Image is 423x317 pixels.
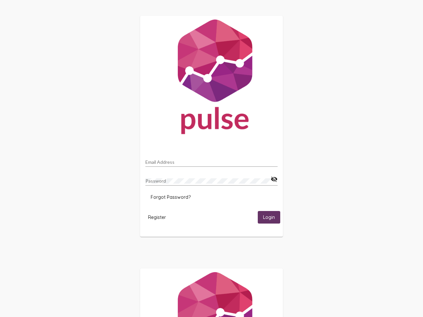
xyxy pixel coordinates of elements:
span: Login [263,215,275,221]
button: Forgot Password? [145,191,196,203]
button: Login [258,211,280,223]
span: Forgot Password? [151,194,191,200]
mat-icon: visibility_off [271,175,278,183]
button: Register [143,211,171,223]
span: Register [148,214,166,220]
img: Pulse For Good Logo [140,16,283,141]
